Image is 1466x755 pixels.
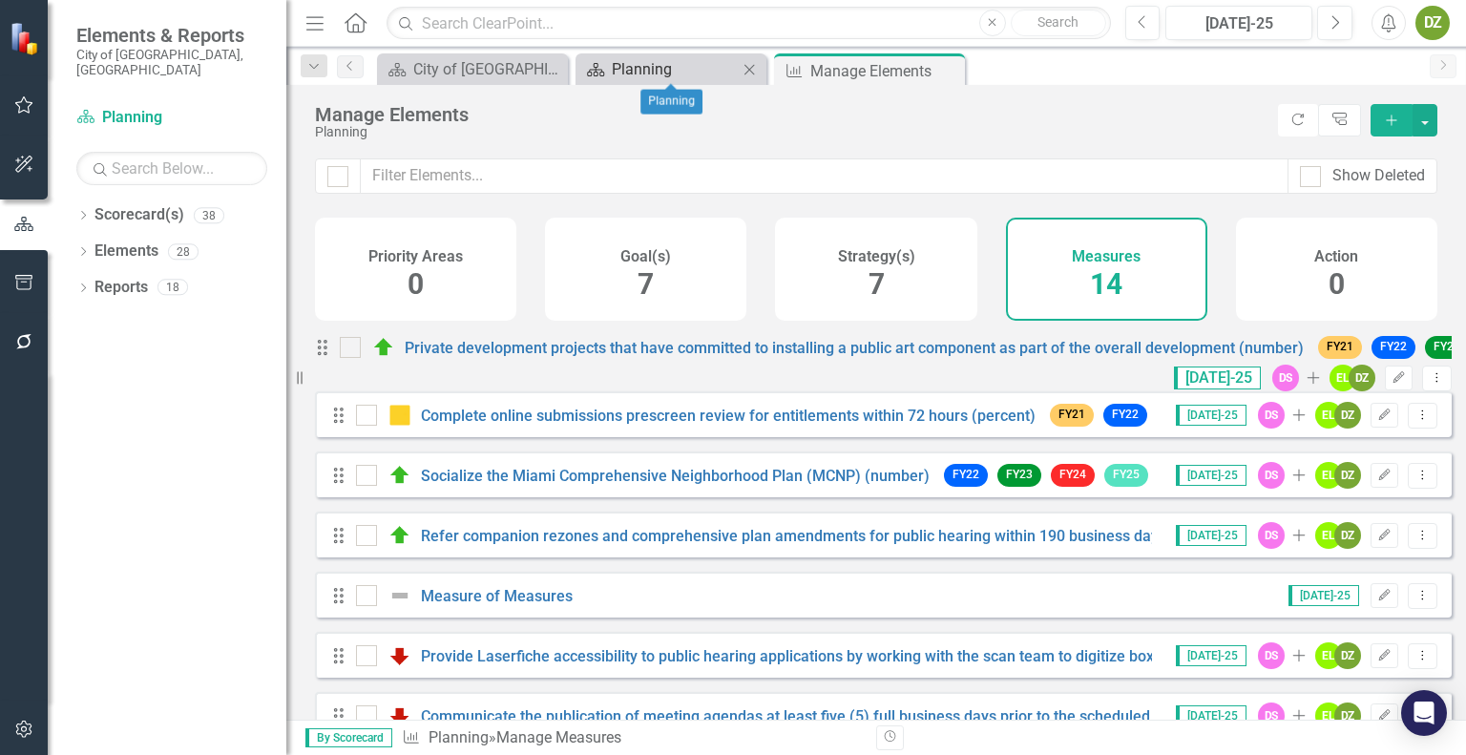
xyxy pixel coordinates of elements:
[1176,525,1246,546] span: [DATE]-25
[1176,465,1246,486] span: [DATE]-25
[1334,402,1361,429] div: DZ
[1258,462,1285,489] div: DS
[429,728,489,746] a: Planning
[1315,462,1342,489] div: EL
[1258,522,1285,549] div: DS
[997,464,1041,486] span: FY23
[388,704,411,727] img: Below Plan
[810,59,960,83] div: Manage Elements
[1330,365,1356,391] div: EL
[157,280,188,296] div: 18
[76,152,267,185] input: Search Below...
[194,207,224,223] div: 38
[869,267,885,301] span: 7
[1334,462,1361,489] div: DZ
[1072,248,1141,265] h4: Measures
[421,587,573,605] a: Measure of Measures
[620,248,671,265] h4: Goal(s)
[94,277,148,299] a: Reports
[1315,402,1342,429] div: EL
[1315,703,1342,729] div: EL
[421,527,1234,545] a: Refer companion rezones and comprehensive plan amendments for public hearing within 190 business ...
[1334,522,1361,549] div: DZ
[1314,248,1358,265] h4: Action
[1272,365,1299,391] div: DS
[388,404,411,427] img: Caution
[1258,642,1285,669] div: DS
[1288,585,1359,606] span: [DATE]-25
[94,241,158,262] a: Elements
[580,57,738,81] a: Planning
[421,407,1036,425] a: Complete online submissions prescreen review for entitlements within 72 hours (percent)
[1176,705,1246,726] span: [DATE]-25
[1172,12,1306,35] div: [DATE]-25
[315,104,1268,125] div: Manage Elements
[1050,404,1094,426] span: FY21
[388,644,411,667] img: Below Plan
[76,47,267,78] small: City of [GEOGRAPHIC_DATA], [GEOGRAPHIC_DATA]
[372,336,395,359] img: On Target
[402,727,862,749] div: » Manage Measures
[315,125,1268,139] div: Planning
[944,464,988,486] span: FY22
[1329,267,1345,301] span: 0
[1401,690,1447,736] div: Open Intercom Messenger
[388,464,411,487] img: On Target
[1165,6,1312,40] button: [DATE]-25
[168,243,199,260] div: 28
[1090,267,1122,301] span: 14
[388,524,411,547] img: On Target
[1258,402,1285,429] div: DS
[1318,336,1362,358] span: FY21
[387,7,1110,40] input: Search ClearPoint...
[1103,404,1147,426] span: FY22
[612,57,738,81] div: Planning
[1258,703,1285,729] div: DS
[1415,6,1450,40] button: DZ
[1051,464,1095,486] span: FY24
[413,57,563,81] div: City of [GEOGRAPHIC_DATA]
[1349,365,1375,391] div: DZ
[1174,367,1261,389] span: [DATE]-25
[305,728,392,747] span: By Scorecard
[1315,642,1342,669] div: EL
[76,107,267,129] a: Planning
[388,584,411,607] img: Not Defined
[1011,10,1106,36] button: Search
[1334,703,1361,729] div: DZ
[1104,464,1148,486] span: FY25
[1037,14,1079,30] span: Search
[1176,405,1246,426] span: [DATE]-25
[1334,642,1361,669] div: DZ
[1372,336,1415,358] span: FY22
[638,267,654,301] span: 7
[1315,522,1342,549] div: EL
[640,90,702,115] div: Planning
[360,158,1288,194] input: Filter Elements...
[405,339,1304,357] a: Private development projects that have committed to installing a public art component as part of ...
[1176,645,1246,666] span: [DATE]-25
[94,204,184,226] a: Scorecard(s)
[76,24,267,47] span: Elements & Reports
[421,467,930,485] a: Socialize the Miami Comprehensive Neighborhood Plan (MCNP) (number)
[421,707,1320,725] a: Communicate the publication of meeting agendas at least five (5) full business days prior to the ...
[1332,165,1425,187] div: Show Deleted
[382,57,563,81] a: City of [GEOGRAPHIC_DATA]
[838,248,915,265] h4: Strategy(s)
[408,267,424,301] span: 0
[10,22,43,55] img: ClearPoint Strategy
[368,248,463,265] h4: Priority Areas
